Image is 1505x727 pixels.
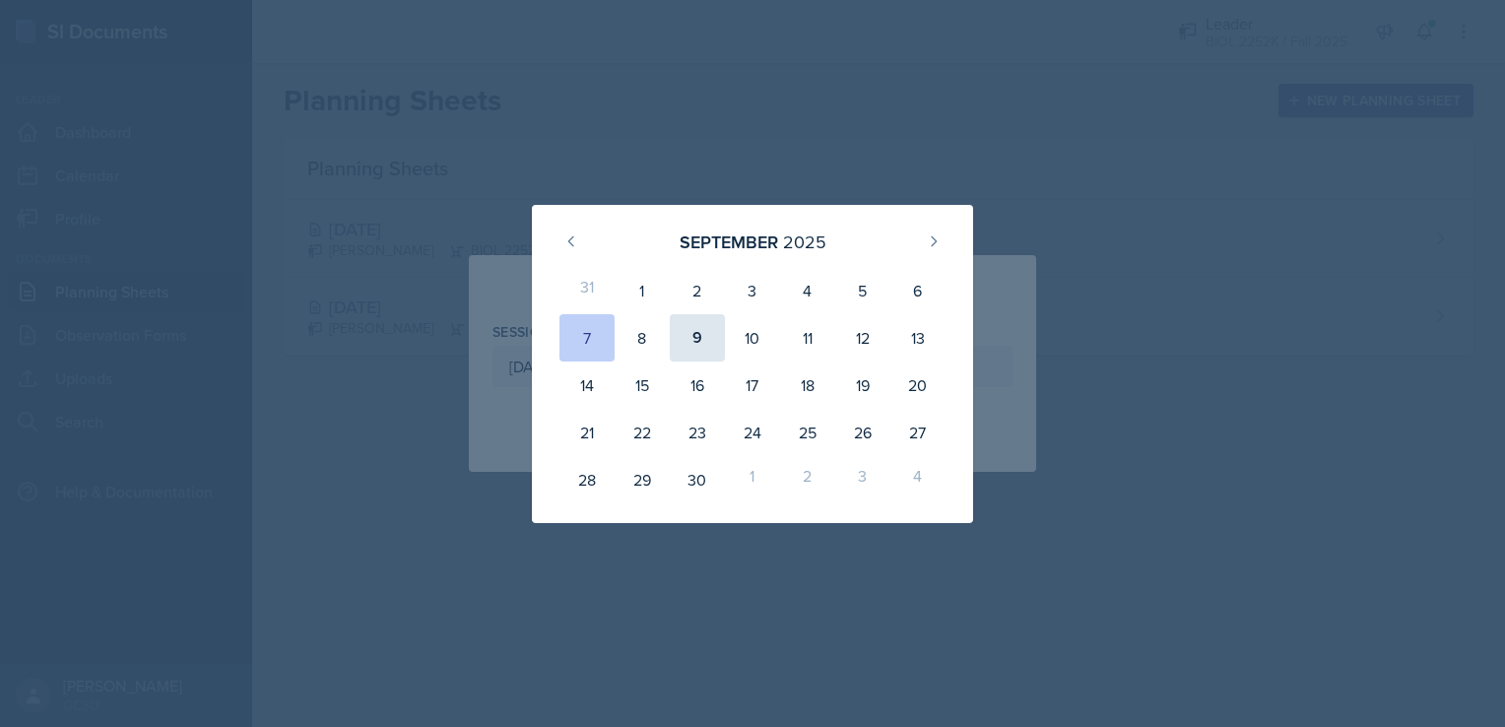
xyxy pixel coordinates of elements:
div: 2 [780,456,835,503]
div: 18 [780,362,835,409]
div: 25 [780,409,835,456]
div: 10 [725,314,780,362]
div: 24 [725,409,780,456]
div: 4 [780,267,835,314]
div: 2025 [783,229,826,255]
div: 31 [559,267,615,314]
div: 19 [835,362,890,409]
div: 30 [670,456,725,503]
div: 4 [890,456,946,503]
div: 22 [615,409,670,456]
div: 13 [890,314,946,362]
div: 2 [670,267,725,314]
div: 15 [615,362,670,409]
div: 21 [559,409,615,456]
div: 16 [670,362,725,409]
div: 12 [835,314,890,362]
div: 3 [835,456,890,503]
div: 9 [670,314,725,362]
div: 26 [835,409,890,456]
div: 8 [615,314,670,362]
div: 23 [670,409,725,456]
div: 1 [725,456,780,503]
div: 1 [615,267,670,314]
div: 7 [559,314,615,362]
div: 3 [725,267,780,314]
div: 5 [835,267,890,314]
div: 11 [780,314,835,362]
div: 27 [890,409,946,456]
div: 6 [890,267,946,314]
div: 29 [615,456,670,503]
div: September [680,229,778,255]
div: 14 [559,362,615,409]
div: 28 [559,456,615,503]
div: 17 [725,362,780,409]
div: 20 [890,362,946,409]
